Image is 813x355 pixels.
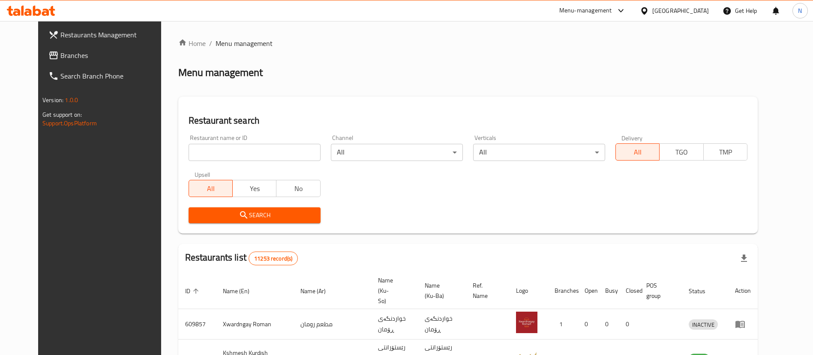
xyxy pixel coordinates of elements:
[294,309,371,340] td: مطعم رومان
[189,144,321,161] input: Search for restaurant name or ID..
[42,24,174,45] a: Restaurants Management
[578,309,598,340] td: 0
[619,273,639,309] th: Closed
[42,109,82,120] span: Get support on:
[735,319,751,329] div: Menu
[689,320,718,330] span: INACTIVE
[734,248,754,269] div: Export file
[280,182,317,195] span: No
[42,45,174,66] a: Branches
[418,309,466,340] td: خواردنگەی ڕۆمان
[178,309,216,340] td: 609857
[798,6,802,15] span: N
[189,207,321,223] button: Search
[236,182,273,195] span: Yes
[371,309,418,340] td: خواردنگەی ڕۆمان
[473,280,499,301] span: Ref. Name
[425,280,456,301] span: Name (Ku-Ba)
[548,309,578,340] td: 1
[703,143,747,161] button: TMP
[615,143,660,161] button: All
[331,144,463,161] div: All
[300,286,337,296] span: Name (Ar)
[548,273,578,309] th: Branches
[216,309,294,340] td: Xwardngay Roman
[232,180,276,197] button: Yes
[216,38,273,49] span: Menu management
[42,94,63,106] span: Version:
[619,309,639,340] td: 0
[728,273,758,309] th: Action
[598,309,619,340] td: 0
[516,312,537,333] img: Xwardngay Roman
[689,286,717,296] span: Status
[646,280,672,301] span: POS group
[178,38,758,49] nav: breadcrumb
[185,251,298,265] h2: Restaurants list
[707,146,744,158] span: TMP
[378,275,408,306] span: Name (Ku-So)
[473,144,605,161] div: All
[509,273,548,309] th: Logo
[185,286,201,296] span: ID
[559,6,612,16] div: Menu-management
[65,94,78,106] span: 1.0.0
[598,273,619,309] th: Busy
[249,255,297,263] span: 11253 record(s)
[42,66,174,86] a: Search Branch Phone
[619,146,656,158] span: All
[60,50,167,61] span: Branches
[178,38,206,49] a: Home
[652,6,709,15] div: [GEOGRAPHIC_DATA]
[60,30,167,40] span: Restaurants Management
[209,38,212,49] li: /
[663,146,700,158] span: TGO
[195,171,210,177] label: Upsell
[189,114,747,127] h2: Restaurant search
[223,286,261,296] span: Name (En)
[276,180,320,197] button: No
[42,118,97,129] a: Support.OpsPlatform
[189,180,233,197] button: All
[192,182,229,195] span: All
[178,66,263,79] h2: Menu management
[195,210,314,221] span: Search
[621,135,643,141] label: Delivery
[578,273,598,309] th: Open
[60,71,167,81] span: Search Branch Phone
[659,143,703,161] button: TGO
